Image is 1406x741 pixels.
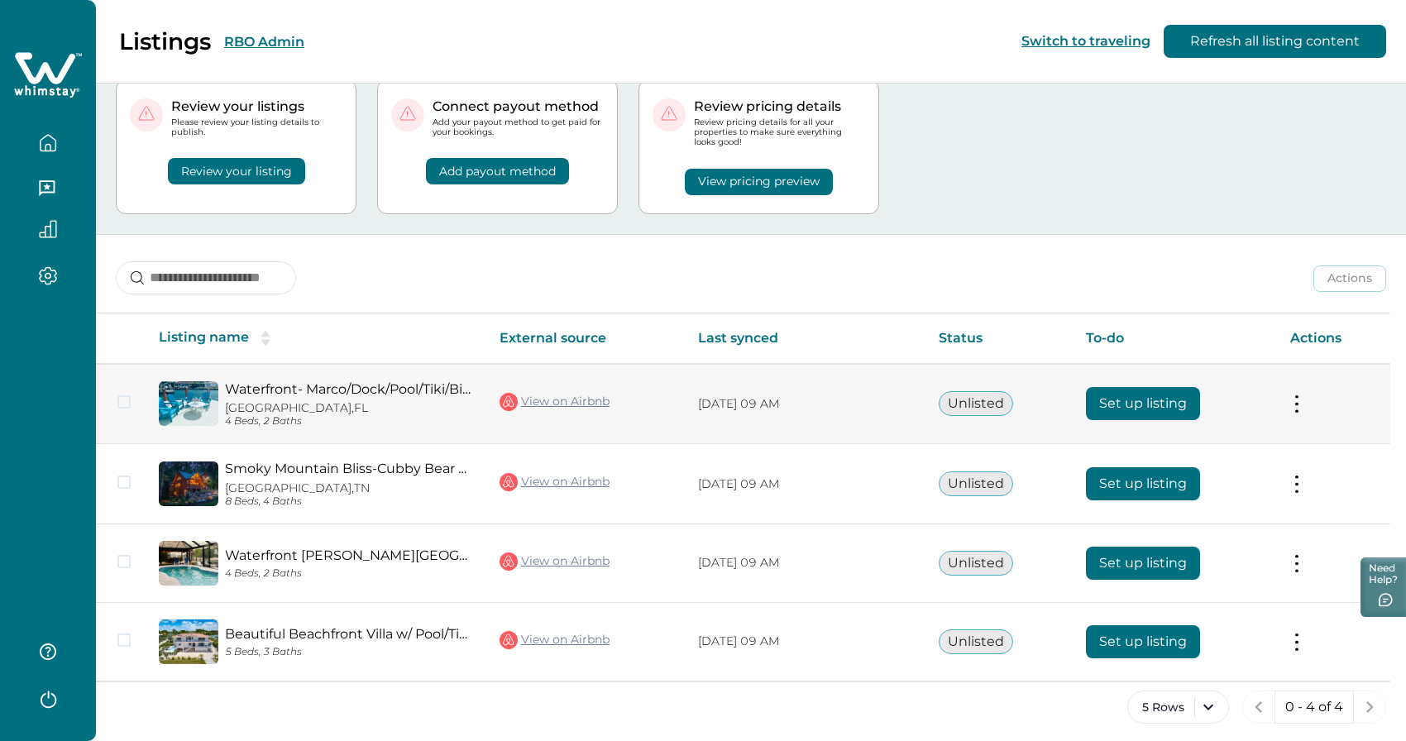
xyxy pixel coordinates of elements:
[119,27,211,55] p: Listings
[1073,313,1277,364] th: To-do
[685,169,833,195] button: View pricing preview
[500,471,610,493] a: View on Airbnb
[225,626,473,642] a: Beautiful Beachfront Villa w/ Pool/Tiki/Dock
[249,330,282,347] button: sorting
[939,629,1013,654] button: Unlisted
[1277,313,1390,364] th: Actions
[698,396,912,413] p: [DATE] 09 AM
[225,646,473,658] p: 5 Beds, 3 Baths
[433,117,604,137] p: Add your payout method to get paid for your bookings.
[698,633,912,650] p: [DATE] 09 AM
[486,313,685,364] th: External source
[698,476,912,493] p: [DATE] 09 AM
[225,415,473,428] p: 4 Beds, 2 Baths
[1127,691,1229,724] button: 5 Rows
[1086,467,1200,500] button: Set up listing
[500,391,610,413] a: View on Airbnb
[939,391,1013,416] button: Unlisted
[159,461,218,506] img: propertyImage_Smoky Mountain Bliss-Cubby Bear Cabin
[1086,625,1200,658] button: Set up listing
[225,461,473,476] a: Smoky Mountain Bliss-Cubby Bear Cabin
[1164,25,1386,58] button: Refresh all listing content
[939,551,1013,576] button: Unlisted
[500,629,610,651] a: View on Airbnb
[1242,691,1275,724] button: previous page
[225,381,473,397] a: Waterfront- Marco/Dock/Pool/Tiki/BikeToTheBeach
[159,381,218,426] img: propertyImage_Waterfront- Marco/Dock/Pool/Tiki/BikeToTheBeach
[225,495,473,508] p: 8 Beds, 4 Baths
[939,471,1013,496] button: Unlisted
[1313,265,1386,292] button: Actions
[1086,387,1200,420] button: Set up listing
[171,117,342,137] p: Please review your listing details to publish.
[426,158,569,184] button: Add payout method
[225,481,473,495] p: [GEOGRAPHIC_DATA], TN
[225,547,473,563] a: Waterfront [PERSON_NAME][GEOGRAPHIC_DATA] Pool/Dock/Tiki/Bike-Beach
[159,541,218,586] img: propertyImage_Waterfront Bonita Beach Pool/Dock/Tiki/Bike-Beach
[1086,547,1200,580] button: Set up listing
[146,313,486,364] th: Listing name
[159,619,218,664] img: propertyImage_Beautiful Beachfront Villa w/ Pool/Tiki/Dock
[225,567,473,580] p: 4 Beds, 2 Baths
[925,313,1073,364] th: Status
[500,551,610,572] a: View on Airbnb
[694,98,865,115] p: Review pricing details
[171,98,342,115] p: Review your listings
[694,117,865,148] p: Review pricing details for all your properties to make sure everything looks good!
[698,555,912,571] p: [DATE] 09 AM
[1021,33,1150,49] button: Switch to traveling
[225,401,473,415] p: [GEOGRAPHIC_DATA], FL
[1285,699,1343,715] p: 0 - 4 of 4
[224,34,304,50] button: RBO Admin
[433,98,604,115] p: Connect payout method
[685,313,925,364] th: Last synced
[168,158,305,184] button: Review your listing
[1353,691,1386,724] button: next page
[1274,691,1354,724] button: 0 - 4 of 4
